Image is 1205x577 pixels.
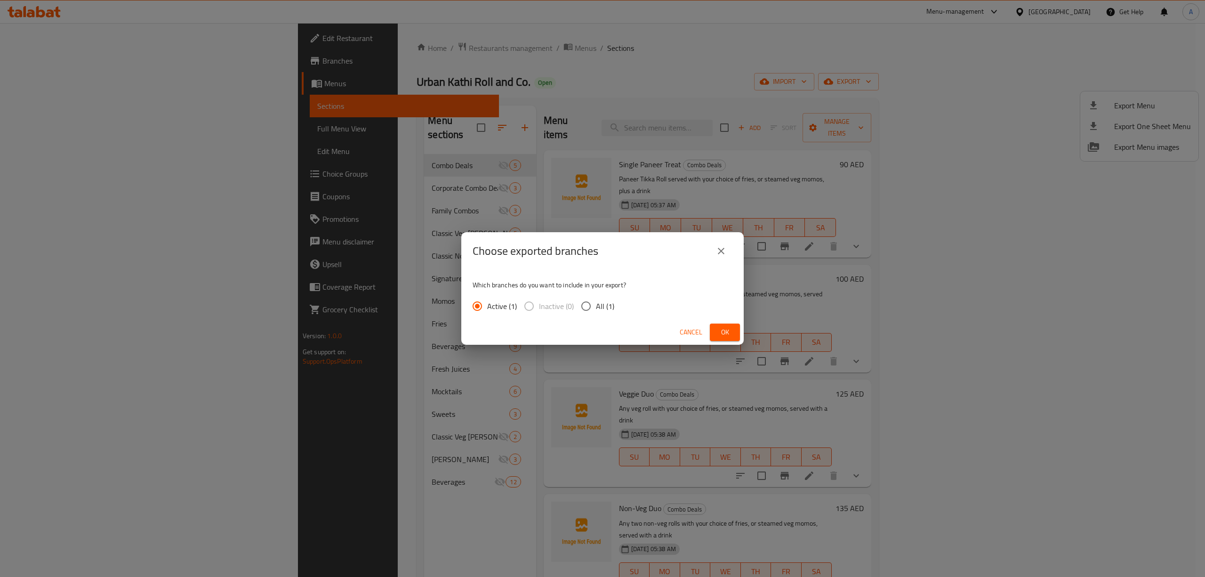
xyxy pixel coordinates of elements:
button: Cancel [676,324,706,341]
h2: Choose exported branches [473,244,598,259]
span: All (1) [596,301,614,312]
span: Ok [717,326,732,338]
span: Inactive (0) [539,301,574,312]
p: Which branches do you want to include in your export? [473,280,732,290]
span: Cancel [680,326,702,338]
button: close [710,240,732,262]
button: Ok [710,324,740,341]
span: Active (1) [487,301,517,312]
